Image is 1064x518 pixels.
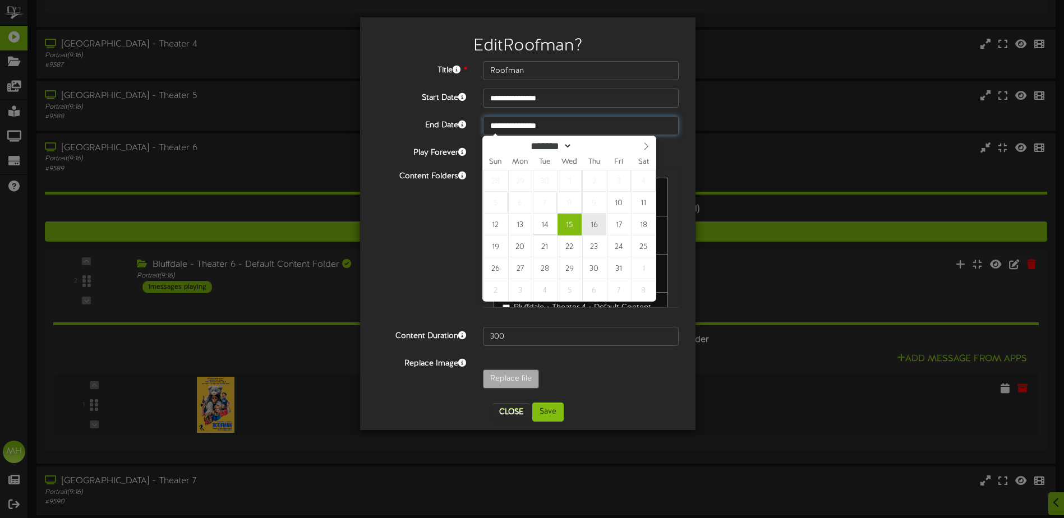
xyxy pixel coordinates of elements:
h2: Edit Roofman ? [377,37,679,55]
span: October 5, 2025 [483,192,508,214]
span: September 30, 2025 [533,170,557,192]
label: End Date [369,116,475,131]
span: October 25, 2025 [632,235,656,257]
span: October 10, 2025 [607,192,631,214]
span: October 12, 2025 [483,214,508,235]
span: October 28, 2025 [533,257,557,279]
span: October 22, 2025 [558,235,582,257]
input: Bluffdale - Theater 4 - Default Content Folder [503,304,510,312]
span: October 19, 2025 [483,235,508,257]
span: October 11, 2025 [632,192,656,214]
span: October 23, 2025 [582,235,606,257]
span: October 14, 2025 [533,214,557,235]
span: Fri [606,159,631,166]
button: Save [532,403,564,422]
span: October 15, 2025 [558,214,582,235]
span: October 21, 2025 [533,235,557,257]
span: October 2, 2025 [582,170,606,192]
label: Content Folders [369,167,475,182]
span: October 17, 2025 [607,214,631,235]
span: Wed [557,159,582,166]
span: October 18, 2025 [632,214,656,235]
span: November 8, 2025 [632,279,656,301]
span: October 31, 2025 [607,257,631,279]
span: October 8, 2025 [558,192,582,214]
span: October 27, 2025 [508,257,532,279]
label: Play Forever [369,144,475,159]
span: September 28, 2025 [483,170,508,192]
span: Sun [483,159,508,166]
span: October 7, 2025 [533,192,557,214]
span: October 13, 2025 [508,214,532,235]
span: October 26, 2025 [483,257,508,279]
span: October 9, 2025 [582,192,606,214]
label: Title [369,61,475,76]
span: November 6, 2025 [582,279,606,301]
span: September 29, 2025 [508,170,532,192]
input: Title [483,61,679,80]
span: November 1, 2025 [632,257,656,279]
span: October 1, 2025 [558,170,582,192]
span: Mon [508,159,532,166]
span: October 4, 2025 [632,170,656,192]
span: November 3, 2025 [508,279,532,301]
span: October 29, 2025 [558,257,582,279]
span: Bluffdale - Theater 4 - Default Content Folder [514,303,651,323]
span: October 24, 2025 [607,235,631,257]
span: October 6, 2025 [508,192,532,214]
span: October 16, 2025 [582,214,606,235]
span: Tue [532,159,557,166]
span: Thu [582,159,606,166]
span: November 2, 2025 [483,279,508,301]
span: October 20, 2025 [508,235,532,257]
span: October 30, 2025 [582,257,606,279]
span: November 5, 2025 [558,279,582,301]
button: Close [492,403,530,421]
span: October 3, 2025 [607,170,631,192]
span: November 4, 2025 [533,279,557,301]
span: Sat [631,159,656,166]
label: Replace Image [369,354,475,369]
input: 15 [483,327,679,346]
label: Content Duration [369,327,475,342]
span: November 7, 2025 [607,279,631,301]
input: Year [572,140,612,152]
label: Start Date [369,89,475,104]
